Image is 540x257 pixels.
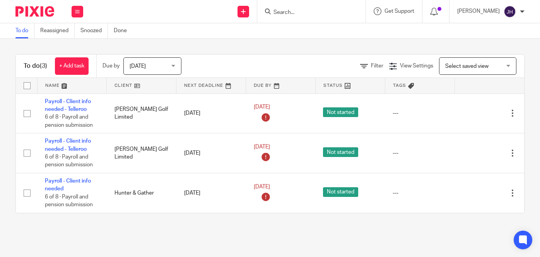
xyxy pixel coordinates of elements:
[45,154,93,168] span: 6 of 8 · Payroll and pension submission
[107,133,176,173] td: [PERSON_NAME] Golf Limited
[393,189,447,197] div: ---
[176,93,246,133] td: [DATE]
[45,194,93,208] span: 6 of 8 · Payroll and pension submission
[323,147,358,157] span: Not started
[323,107,358,117] span: Not started
[504,5,516,18] img: svg%3E
[445,64,489,69] span: Select saved view
[15,23,34,38] a: To do
[457,7,500,15] p: [PERSON_NAME]
[45,114,93,128] span: 6 of 8 · Payroll and pension submission
[107,93,176,133] td: [PERSON_NAME] Golf Limited
[254,144,270,150] span: [DATE]
[45,178,91,191] a: Payroll - Client info needed
[24,62,47,70] h1: To do
[393,109,447,117] div: ---
[55,57,89,75] a: + Add task
[130,64,146,69] span: [DATE]
[40,23,75,38] a: Reassigned
[254,104,270,110] span: [DATE]
[45,99,91,112] a: Payroll - Client info needed - Telleroo
[323,187,358,197] span: Not started
[15,6,54,17] img: Pixie
[393,149,447,157] div: ---
[254,184,270,190] span: [DATE]
[107,173,176,213] td: Hunter & Gather
[40,63,47,69] span: (3)
[400,63,433,69] span: View Settings
[273,9,342,16] input: Search
[114,23,133,38] a: Done
[176,133,246,173] td: [DATE]
[384,9,414,14] span: Get Support
[103,62,120,70] p: Due by
[393,83,406,88] span: Tags
[371,63,383,69] span: Filter
[45,138,91,152] a: Payroll - Client info needed - Telleroo
[176,173,246,213] td: [DATE]
[80,23,108,38] a: Snoozed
